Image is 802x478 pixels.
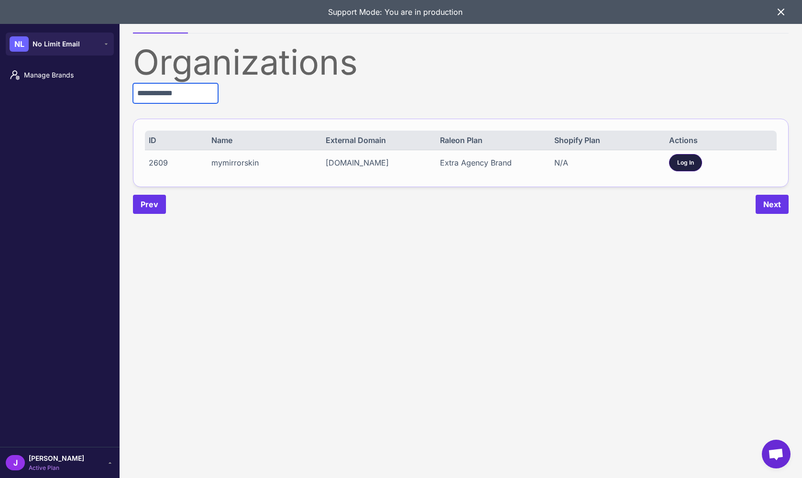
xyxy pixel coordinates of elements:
[677,158,694,167] span: Log In
[29,464,84,472] span: Active Plan
[440,157,544,168] div: Extra Agency Brand
[6,33,114,56] button: NLNo Limit Email
[326,157,430,168] div: [DOMAIN_NAME]
[24,70,108,80] span: Manage Brands
[762,440,791,468] a: Open chat
[211,157,316,168] div: mymirrorskin
[669,134,773,146] div: Actions
[440,134,544,146] div: Raleon Plan
[133,195,166,214] button: Prev
[29,453,84,464] span: [PERSON_NAME]
[554,134,659,146] div: Shopify Plan
[6,455,25,470] div: J
[133,45,789,79] div: Organizations
[554,157,659,168] div: N/A
[149,157,201,168] div: 2609
[4,65,116,85] a: Manage Brands
[211,134,316,146] div: Name
[756,195,789,214] button: Next
[33,39,80,49] span: No Limit Email
[326,134,430,146] div: External Domain
[149,134,201,146] div: ID
[10,36,29,52] div: NL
